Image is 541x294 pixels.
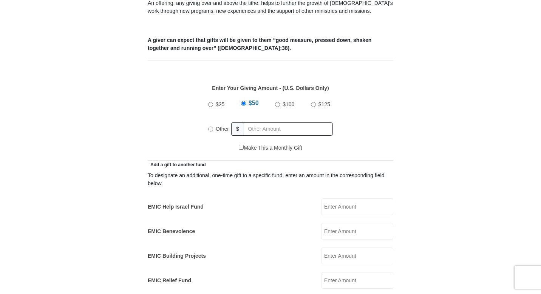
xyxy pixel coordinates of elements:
label: EMIC Building Projects [148,252,206,260]
span: $100 [283,101,294,107]
label: EMIC Help Israel Fund [148,203,204,211]
input: Make This a Monthly Gift [239,145,244,150]
input: Enter Amount [321,248,393,264]
span: $ [231,122,244,136]
strong: Enter Your Giving Amount - (U.S. Dollars Only) [212,85,329,91]
span: Add a gift to another fund [148,162,206,167]
label: EMIC Relief Fund [148,277,191,285]
div: To designate an additional, one-time gift to a specific fund, enter an amount in the correspondin... [148,172,393,187]
label: Make This a Monthly Gift [239,144,302,152]
span: $125 [318,101,330,107]
input: Enter Amount [321,198,393,215]
span: Other [216,126,229,132]
label: EMIC Benevolence [148,227,195,235]
b: A giver can expect that gifts will be given to them “good measure, pressed down, shaken together ... [148,37,371,51]
input: Enter Amount [321,272,393,289]
span: $25 [216,101,224,107]
span: $50 [249,100,259,106]
input: Other Amount [244,122,333,136]
input: Enter Amount [321,223,393,240]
